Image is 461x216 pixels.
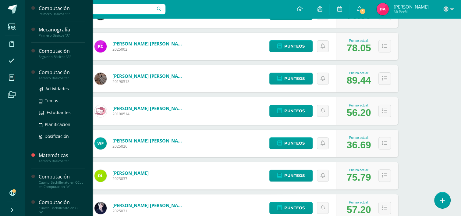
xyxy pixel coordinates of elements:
[112,79,186,84] span: 20190513
[112,47,186,52] span: 2025002
[269,40,313,52] a: Punteos
[47,110,71,115] span: Estudiantes
[39,152,85,163] a: MatemáticasTercero Básicos "A"
[112,144,186,149] span: 2025026
[347,136,371,139] div: Punteo actual:
[112,138,186,144] a: [PERSON_NAME] [PERSON_NAME]
[39,76,85,80] div: Tercero Básicos "A"
[39,26,85,33] div: Mecanografía
[269,170,313,182] a: Punteos
[39,159,85,163] div: Tercero Básicos "A"
[347,71,371,75] div: Punteo actual:
[347,139,371,151] div: 36.69
[347,75,371,86] div: 89.44
[112,208,186,214] span: 2025031
[39,152,85,159] div: Matemáticas
[284,138,305,149] span: Punteos
[39,199,85,206] div: Computación
[359,8,366,15] span: 1
[45,86,69,92] span: Actividades
[28,4,165,14] input: Busca un usuario...
[377,3,389,15] img: 0d1c13a784e50cea1b92786e6af8f399.png
[94,202,107,214] img: b2143b7c99682ca000fc8f3af89c9745.png
[94,105,107,117] img: 3bb58f9896be16befe17f6a1ac3dce24.png
[94,170,107,182] img: 2d2de41e4089488fbcefd2f2a738092f.png
[39,12,85,16] div: Primero Básicos "A"
[94,40,107,52] img: 117328a726825eaff6044d7b2fc6b748.png
[39,180,85,189] div: Cuarto Bachillerato en CCLL en Computacion "A"
[393,9,428,14] span: Mi Perfil
[269,105,313,117] a: Punteos
[112,111,186,117] span: 20190514
[39,199,85,214] a: ComputaciónCuarto Bachillerato en CCLL "A"
[39,85,85,92] a: Actividades
[94,73,107,85] img: 39f692ede1c274cb9f1cbdb9dcf7ba06.png
[112,73,186,79] a: [PERSON_NAME] [PERSON_NAME]
[347,107,371,118] div: 56.20
[39,33,85,38] div: Primero Básicos "A"
[112,176,149,181] span: 2023037
[284,202,305,214] span: Punteos
[284,73,305,84] span: Punteos
[112,170,149,176] a: [PERSON_NAME]
[347,201,371,204] div: Punteo actual:
[112,41,186,47] a: [PERSON_NAME] [PERSON_NAME]
[347,42,371,54] div: 78.05
[347,104,371,107] div: Punteo actual:
[284,105,305,117] span: Punteos
[39,48,85,59] a: ComputaciónSegundo Básicos "A"
[39,133,85,140] a: Dosificación
[112,202,186,208] a: [PERSON_NAME] [PERSON_NAME]
[39,69,85,80] a: ComputaciónTercero Básicos "A"
[39,55,85,59] div: Segundo Básicos "A"
[347,172,371,183] div: 75.79
[39,26,85,38] a: MecanografíaPrimero Básicos "A"
[39,173,85,180] div: Computación
[284,170,305,181] span: Punteos
[347,168,371,172] div: Punteo actual:
[39,69,85,76] div: Computación
[94,137,107,149] img: 2e921a1e4393d7d772a0a19bb0216a8c.png
[39,97,85,104] a: Temas
[45,121,70,127] span: Planificación
[269,73,313,85] a: Punteos
[39,173,85,189] a: ComputaciónCuarto Bachillerato en CCLL en Computacion "A"
[39,121,85,128] a: Planificación
[39,5,85,16] a: ComputaciónPrimero Básicos "A"
[347,39,371,42] div: Punteo actual:
[44,133,69,139] span: Dosificación
[39,206,85,214] div: Cuarto Bachillerato en CCLL "A"
[284,41,305,52] span: Punteos
[393,4,428,10] span: [PERSON_NAME]
[39,5,85,12] div: Computación
[269,137,313,149] a: Punteos
[39,48,85,55] div: Computación
[112,105,186,111] a: [PERSON_NAME] [PERSON_NAME]
[269,202,313,214] a: Punteos
[347,204,371,215] div: 57.20
[39,109,85,116] a: Estudiantes
[45,98,58,103] span: Temas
